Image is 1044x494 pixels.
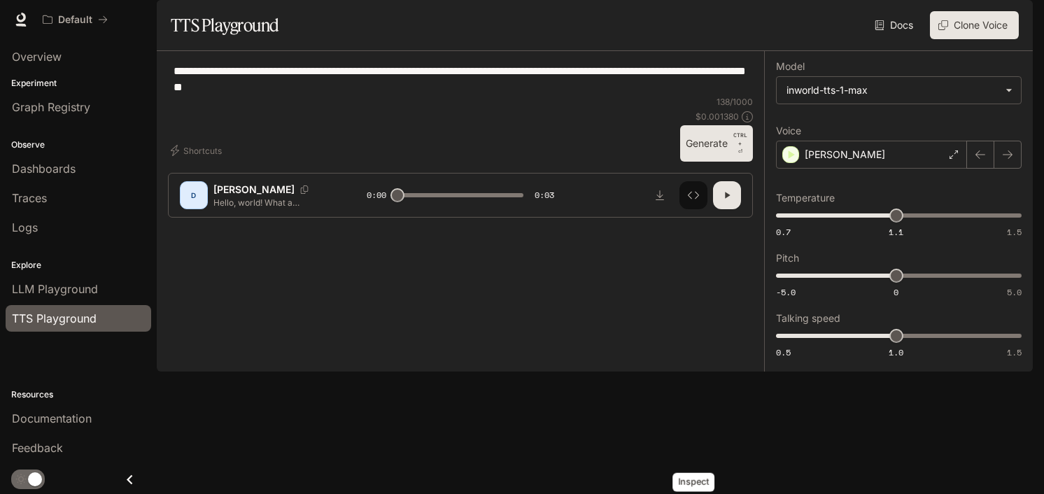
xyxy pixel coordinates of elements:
span: 1.0 [889,346,903,358]
button: Inspect [679,181,707,209]
a: Docs [872,11,919,39]
span: 1.1 [889,226,903,238]
p: Default [58,14,92,26]
div: inworld-tts-1-max [786,83,999,97]
span: 0:00 [367,188,386,202]
p: ⏎ [733,131,747,156]
p: [PERSON_NAME] [805,148,885,162]
div: inworld-tts-1-max [777,77,1021,104]
p: 138 / 1000 [717,96,753,108]
span: 0 [894,286,898,298]
p: Temperature [776,193,835,203]
button: Download audio [646,181,674,209]
button: All workspaces [36,6,114,34]
div: D [183,184,205,206]
button: Copy Voice ID [295,185,314,194]
span: 0:03 [535,188,554,202]
p: Hello, world! What a wonderful day to be a text-to-speech model! [213,197,333,209]
span: 0.5 [776,346,791,358]
span: 0.7 [776,226,791,238]
h1: TTS Playground [171,11,279,39]
span: 1.5 [1007,226,1022,238]
p: Talking speed [776,313,840,323]
p: Model [776,62,805,71]
p: CTRL + [733,131,747,148]
span: 5.0 [1007,286,1022,298]
span: -5.0 [776,286,796,298]
button: Shortcuts [168,139,227,162]
button: Clone Voice [930,11,1019,39]
p: Voice [776,126,801,136]
p: [PERSON_NAME] [213,183,295,197]
span: 1.5 [1007,346,1022,358]
p: $ 0.001380 [696,111,739,122]
div: Inspect [672,473,714,492]
button: GenerateCTRL +⏎ [680,125,753,162]
p: Pitch [776,253,799,263]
